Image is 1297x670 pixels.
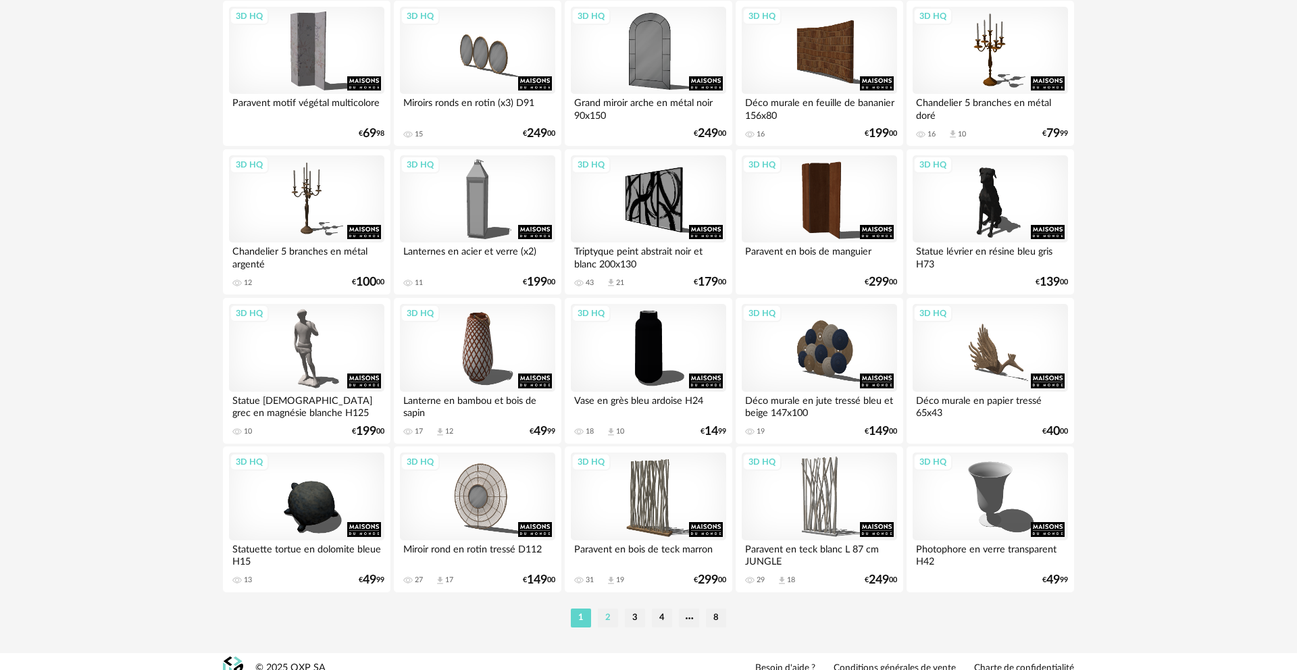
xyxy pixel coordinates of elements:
span: 199 [527,278,547,287]
div: 3D HQ [913,453,952,471]
div: Lanternes en acier et verre (x2) [400,242,555,269]
a: 3D HQ Déco murale en papier tressé 65x43 €4000 [907,298,1074,444]
div: 19 [616,575,624,585]
div: 13 [244,575,252,585]
span: 299 [869,278,889,287]
div: 11 [415,278,423,288]
div: 3D HQ [230,7,269,25]
div: 3D HQ [401,305,440,322]
a: 3D HQ Photophore en verre transparent H42 €4999 [907,446,1074,592]
div: 3D HQ [913,156,952,174]
a: 3D HQ Grand miroir arche en métal noir 90x150 €24900 [565,1,732,147]
div: 27 [415,575,423,585]
div: € 00 [352,278,384,287]
a: 3D HQ Statue lévrier en résine bleu gris H73 €13900 [907,149,1074,295]
li: 4 [652,609,672,627]
div: 12 [244,278,252,288]
div: Paravent en bois de manguier [742,242,897,269]
span: 179 [698,278,718,287]
li: 1 [571,609,591,627]
span: 49 [1046,575,1060,585]
a: 3D HQ Miroir rond en rotin tressé D112 27 Download icon 17 €14900 [394,446,561,592]
div: € 00 [523,575,555,585]
div: Déco murale en jute tressé bleu et beige 147x100 [742,392,897,419]
div: 43 [586,278,594,288]
span: 100 [356,278,376,287]
a: 3D HQ Déco murale en feuille de bananier 156x80 16 €19900 [736,1,903,147]
div: 3D HQ [913,305,952,322]
span: 249 [698,129,718,138]
div: Miroirs ronds en rotin (x3) D91 [400,94,555,121]
div: Statuette tortue en dolomite bleue H15 [229,540,384,567]
div: € 00 [1036,278,1068,287]
div: 21 [616,278,624,288]
div: € 00 [865,427,897,436]
a: 3D HQ Paravent en bois de manguier €29900 [736,149,903,295]
div: Chandelier 5 branches en métal argenté [229,242,384,269]
div: 31 [586,575,594,585]
span: 199 [356,427,376,436]
span: Download icon [948,129,958,139]
span: 79 [1046,129,1060,138]
div: 12 [445,427,453,436]
div: € 00 [523,278,555,287]
span: Download icon [606,575,616,586]
a: 3D HQ Statue [DEMOGRAPHIC_DATA] grec en magnésie blanche H125 10 €19900 [223,298,390,444]
div: € 00 [694,129,726,138]
span: 49 [363,575,376,585]
div: Grand miroir arche en métal noir 90x150 [571,94,726,121]
span: 299 [698,575,718,585]
a: 3D HQ Triptyque peint abstrait noir et blanc 200x130 43 Download icon 21 €17900 [565,149,732,295]
div: € 99 [1042,129,1068,138]
div: 3D HQ [401,453,440,471]
div: Photophore en verre transparent H42 [913,540,1068,567]
a: 3D HQ Statuette tortue en dolomite bleue H15 13 €4999 [223,446,390,592]
div: 3D HQ [742,7,782,25]
div: 3D HQ [571,453,611,471]
div: Déco murale en feuille de bananier 156x80 [742,94,897,121]
div: 3D HQ [230,156,269,174]
div: Vase en grès bleu ardoise H24 [571,392,726,419]
div: 17 [415,427,423,436]
span: 199 [869,129,889,138]
div: € 00 [865,575,897,585]
div: Lanterne en bambou et bois de sapin [400,392,555,419]
span: 149 [869,427,889,436]
div: Paravent en teck blanc L 87 cm JUNGLE [742,540,897,567]
div: 29 [757,575,765,585]
a: 3D HQ Paravent en bois de teck marron 31 Download icon 19 €29900 [565,446,732,592]
div: 3D HQ [401,156,440,174]
div: 3D HQ [742,305,782,322]
div: 3D HQ [742,453,782,471]
a: 3D HQ Lanterne en bambou et bois de sapin 17 Download icon 12 €4999 [394,298,561,444]
div: 3D HQ [571,305,611,322]
div: 3D HQ [401,7,440,25]
a: 3D HQ Déco murale en jute tressé bleu et beige 147x100 19 €14900 [736,298,903,444]
span: 249 [869,575,889,585]
div: Paravent en bois de teck marron [571,540,726,567]
span: 149 [527,575,547,585]
span: 139 [1040,278,1060,287]
a: 3D HQ Lanternes en acier et verre (x2) 11 €19900 [394,149,561,295]
div: Paravent motif végétal multicolore [229,94,384,121]
span: Download icon [606,427,616,437]
div: € 00 [694,575,726,585]
div: € 99 [701,427,726,436]
span: Download icon [435,575,445,586]
div: Déco murale en papier tressé 65x43 [913,392,1068,419]
div: 16 [757,130,765,139]
span: 49 [534,427,547,436]
div: 10 [244,427,252,436]
div: 15 [415,130,423,139]
div: 3D HQ [230,305,269,322]
div: Miroir rond en rotin tressé D112 [400,540,555,567]
li: 8 [706,609,726,627]
div: € 99 [359,575,384,585]
div: Chandelier 5 branches en métal doré [913,94,1068,121]
span: 69 [363,129,376,138]
div: 10 [616,427,624,436]
span: Download icon [435,427,445,437]
span: Download icon [606,278,616,288]
a: 3D HQ Chandelier 5 branches en métal doré 16 Download icon 10 €7999 [907,1,1074,147]
div: 16 [927,130,936,139]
